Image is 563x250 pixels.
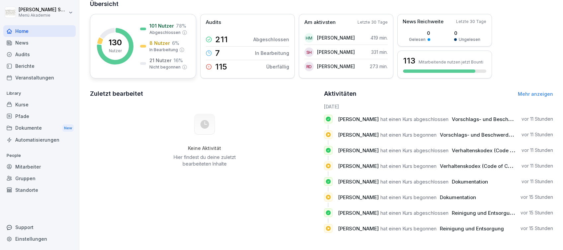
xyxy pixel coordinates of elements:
[380,179,448,185] span: hat einen Kurs abgeschlossen
[522,163,553,169] p: vor 11 Stunden
[403,55,415,66] h3: 113
[440,225,504,232] span: Reinigung und Entsorgung
[215,63,227,71] p: 115
[409,37,426,43] p: Gelesen
[338,147,379,154] span: [PERSON_NAME]
[440,163,556,169] span: Verhaltenskodex (Code of Conduct) Menü 2000
[338,163,379,169] span: [PERSON_NAME]
[324,103,553,110] h6: [DATE]
[338,210,379,216] span: [PERSON_NAME]
[3,122,76,134] a: DokumenteNew
[380,225,437,232] span: hat einen Kurs begonnen
[3,221,76,233] div: Support
[317,34,355,41] p: [PERSON_NAME]
[518,91,553,97] a: Mehr anzeigen
[149,22,174,29] p: 101 Nutzer
[380,116,448,122] span: hat einen Kurs abgeschlossen
[109,39,122,47] p: 130
[3,150,76,161] p: People
[522,131,553,138] p: vor 11 Stunden
[371,49,388,56] p: 331 min.
[521,209,553,216] p: vor 15 Stunden
[19,13,67,18] p: Menü Akademie
[171,154,238,167] p: Hier findest du deine zuletzt bearbeiteten Inhalte
[419,60,483,64] p: Mitarbeitende nutzen jetzt Bounti
[454,30,480,37] p: 0
[324,89,357,98] h2: Aktivitäten
[403,18,443,26] p: News Reichweite
[358,19,388,25] p: Letzte 30 Tage
[3,49,76,60] a: Audits
[3,88,76,99] p: Library
[206,19,221,26] p: Audits
[380,210,448,216] span: hat einen Kurs abgeschlossen
[317,49,355,56] p: [PERSON_NAME]
[171,145,238,151] h5: Keine Aktivität
[370,63,388,70] p: 273 min.
[3,173,76,184] a: Gruppen
[521,225,553,232] p: vor 15 Stunden
[149,30,181,36] p: Abgeschlossen
[3,122,76,134] div: Dokumente
[3,184,76,196] a: Standorte
[304,33,314,43] div: HM
[338,132,379,138] span: [PERSON_NAME]
[215,36,228,44] p: 211
[304,48,314,57] div: SH
[522,147,553,154] p: vor 11 Stunden
[149,47,178,53] p: In Bearbeitung
[3,233,76,245] a: Einstellungen
[380,163,437,169] span: hat einen Kurs begonnen
[3,161,76,173] a: Mitarbeiter
[3,110,76,122] a: Pfade
[149,40,170,47] p: 8 Nutzer
[215,49,220,57] p: 7
[370,34,388,41] p: 419 min.
[176,22,186,29] p: 78 %
[149,64,181,70] p: Nicht begonnen
[3,37,76,49] a: News
[409,30,430,37] p: 0
[172,40,179,47] p: 6 %
[317,63,355,70] p: [PERSON_NAME]
[452,179,488,185] span: Dokumentation
[380,132,437,138] span: hat einen Kurs begonnen
[521,194,553,200] p: vor 15 Stunden
[3,60,76,72] a: Berichte
[19,7,67,13] p: [PERSON_NAME] Schülzke
[380,147,448,154] span: hat einen Kurs abgeschlossen
[3,25,76,37] a: Home
[452,210,516,216] span: Reinigung und Entsorgung
[338,225,379,232] span: [PERSON_NAME]
[459,37,480,43] p: Ungelesen
[338,179,379,185] span: [PERSON_NAME]
[174,57,183,64] p: 16 %
[149,57,172,64] p: 21 Nutzer
[62,124,74,132] div: New
[266,63,289,70] p: Überfällig
[304,19,336,26] p: Am aktivsten
[255,50,289,57] p: In Bearbeitung
[109,48,122,54] p: Nutzer
[304,62,314,71] div: RD
[3,72,76,83] a: Veranstaltungen
[456,19,486,25] p: Letzte 30 Tage
[3,99,76,110] a: Kurse
[522,116,553,122] p: vor 11 Stunden
[3,134,76,146] a: Automatisierungen
[440,194,476,200] span: Dokumentation
[338,194,379,200] span: [PERSON_NAME]
[522,178,553,185] p: vor 11 Stunden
